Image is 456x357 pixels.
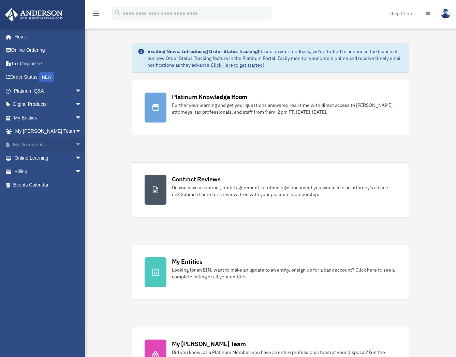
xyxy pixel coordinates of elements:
i: menu [92,10,100,18]
a: Online Learningarrow_drop_down [5,151,92,165]
a: Order StatusNEW [5,70,92,84]
div: Platinum Knowledge Room [172,93,248,101]
a: My Entitiesarrow_drop_down [5,111,92,125]
a: My Entities Looking for an EIN, want to make an update to an entity, or sign up for a bank accoun... [132,245,410,300]
a: My [PERSON_NAME] Teamarrow_drop_down [5,125,92,138]
img: User Pic [441,9,451,18]
strong: Exciting News: Introducing Order Status Tracking! [147,48,259,54]
a: Online Ordering [5,44,92,57]
a: My Documentsarrow_drop_down [5,138,92,151]
span: arrow_drop_down [75,151,89,165]
a: Contract Reviews Do you have a contract, rental agreement, or other legal document you would like... [132,162,410,217]
a: Platinum Q&Aarrow_drop_down [5,84,92,98]
a: Tax Organizers [5,57,92,70]
div: My Entities [172,257,203,266]
span: arrow_drop_down [75,84,89,98]
div: Looking for an EIN, want to make an update to an entity, or sign up for a bank account? Click her... [172,266,397,280]
a: Platinum Knowledge Room Further your learning and get your questions answered real-time with dire... [132,80,410,135]
div: Further your learning and get your questions answered real-time with direct access to [PERSON_NAM... [172,102,397,115]
img: Anderson Advisors Platinum Portal [3,8,65,21]
div: Based on your feedback, we're thrilled to announce the launch of our new Order Status Tracking fe... [147,48,404,68]
div: Do you have a contract, rental agreement, or other legal document you would like an attorney's ad... [172,184,397,198]
div: My [PERSON_NAME] Team [172,340,246,348]
span: arrow_drop_down [75,165,89,179]
span: arrow_drop_down [75,125,89,139]
i: search [114,9,121,17]
div: NEW [39,72,54,82]
a: Home [5,30,89,44]
a: Digital Productsarrow_drop_down [5,98,92,111]
div: Contract Reviews [172,175,221,183]
span: arrow_drop_down [75,138,89,152]
a: Events Calendar [5,178,92,192]
a: menu [92,12,100,18]
a: Click Here to get started! [211,62,264,68]
a: Billingarrow_drop_down [5,165,92,178]
span: arrow_drop_down [75,111,89,125]
span: arrow_drop_down [75,98,89,112]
